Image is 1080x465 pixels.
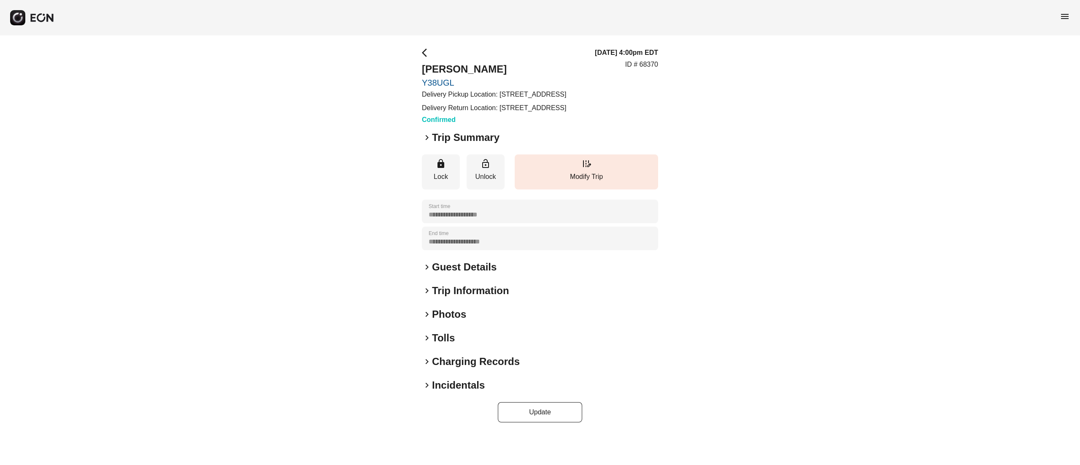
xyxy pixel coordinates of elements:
p: Delivery Return Location: [STREET_ADDRESS] [422,103,566,113]
h2: [PERSON_NAME] [422,62,566,76]
a: Y38UGL [422,78,566,88]
span: keyboard_arrow_right [422,380,432,390]
span: menu [1060,11,1070,22]
span: arrow_back_ios [422,48,432,58]
h2: Charging Records [432,355,520,368]
h2: Tolls [432,331,455,345]
p: Modify Trip [519,172,654,182]
h3: [DATE] 4:00pm EDT [595,48,658,58]
span: keyboard_arrow_right [422,333,432,343]
button: Lock [422,154,460,189]
span: keyboard_arrow_right [422,132,432,143]
button: Update [498,402,582,422]
span: lock_open [481,159,491,169]
h2: Guest Details [432,260,497,274]
button: Modify Trip [515,154,658,189]
span: keyboard_arrow_right [422,262,432,272]
span: keyboard_arrow_right [422,286,432,296]
span: keyboard_arrow_right [422,309,432,319]
p: Unlock [471,172,500,182]
p: Lock [426,172,456,182]
button: Unlock [467,154,505,189]
h3: Confirmed [422,115,566,125]
h2: Photos [432,308,466,321]
span: keyboard_arrow_right [422,357,432,367]
p: ID # 68370 [625,59,658,70]
h2: Trip Summary [432,131,499,144]
p: Delivery Pickup Location: [STREET_ADDRESS] [422,89,566,100]
h2: Trip Information [432,284,509,297]
span: lock [436,159,446,169]
span: edit_road [581,159,591,169]
h2: Incidentals [432,378,485,392]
